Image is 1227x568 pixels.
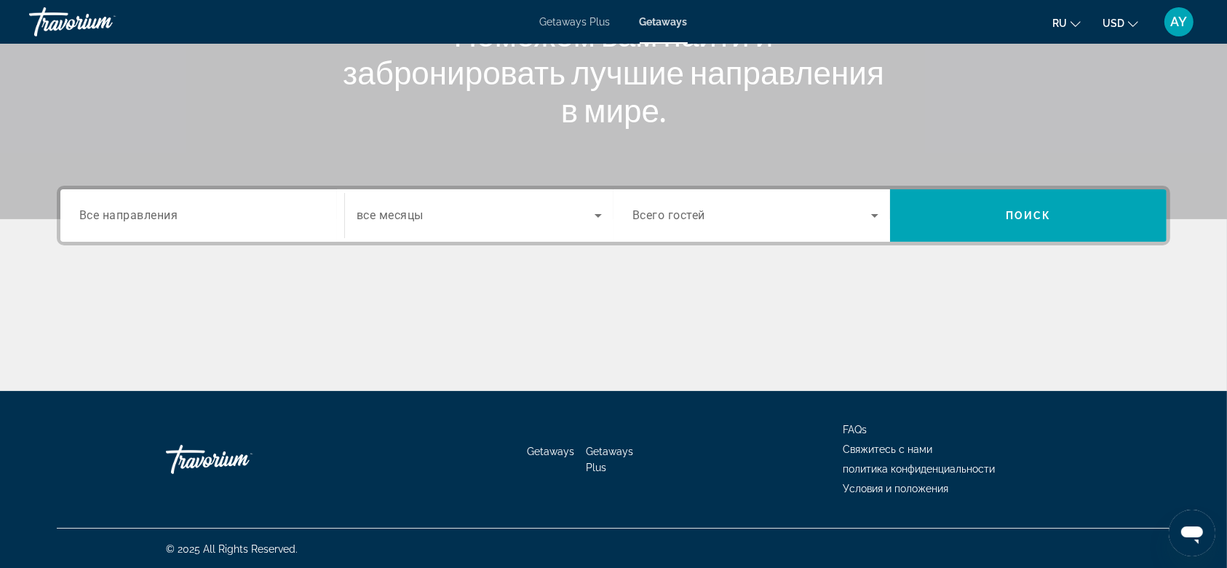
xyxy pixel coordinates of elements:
[1103,17,1124,29] span: USD
[357,209,424,223] span: все месяцы
[341,15,886,129] h1: Поможем вам найти и забронировать лучшие направления в мире.
[890,189,1167,242] button: Search
[1160,7,1198,37] button: User Menu
[843,463,995,475] a: политика конфиденциальности
[587,446,634,473] a: Getaways Plus
[1169,510,1215,556] iframe: Кнопка запуска окна обмена сообщениями
[843,483,948,494] a: Условия и положения
[843,443,932,455] a: Свяжитесь с нами
[166,438,311,481] a: Go Home
[79,208,178,222] span: Все направления
[632,209,705,223] span: Всего гостей
[60,189,1167,242] div: Search widget
[843,424,867,435] a: FAQs
[166,543,298,555] span: © 2025 All Rights Reserved.
[528,446,575,457] a: Getaways
[540,16,611,28] a: Getaways Plus
[1171,15,1188,29] span: AY
[79,208,325,225] input: Select destination
[1103,12,1138,33] button: Change currency
[29,3,175,41] a: Travorium
[640,16,688,28] a: Getaways
[1052,17,1067,29] span: ru
[1052,12,1081,33] button: Change language
[1006,210,1052,221] span: Поиск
